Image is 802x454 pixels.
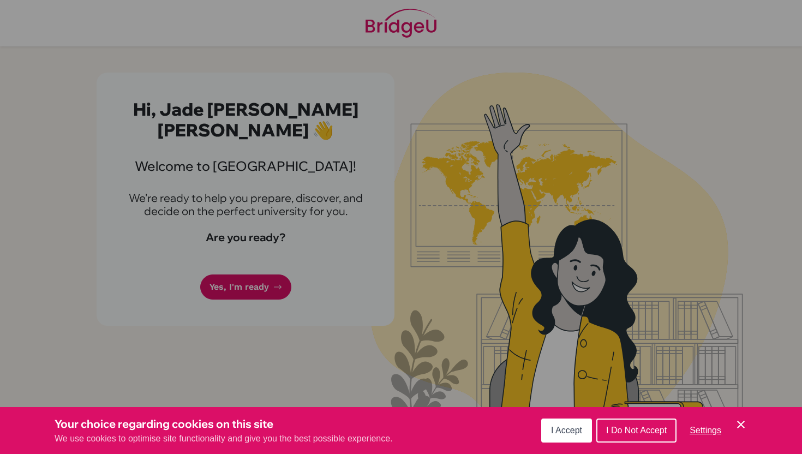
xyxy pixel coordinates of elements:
[681,420,730,441] button: Settings
[55,416,393,432] h3: Your choice regarding cookies on this site
[55,432,393,445] p: We use cookies to optimise site functionality and give you the best possible experience.
[596,419,677,443] button: I Do Not Accept
[690,426,721,435] span: Settings
[734,418,747,431] button: Save and close
[606,426,667,435] span: I Do Not Accept
[541,419,592,443] button: I Accept
[551,426,582,435] span: I Accept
